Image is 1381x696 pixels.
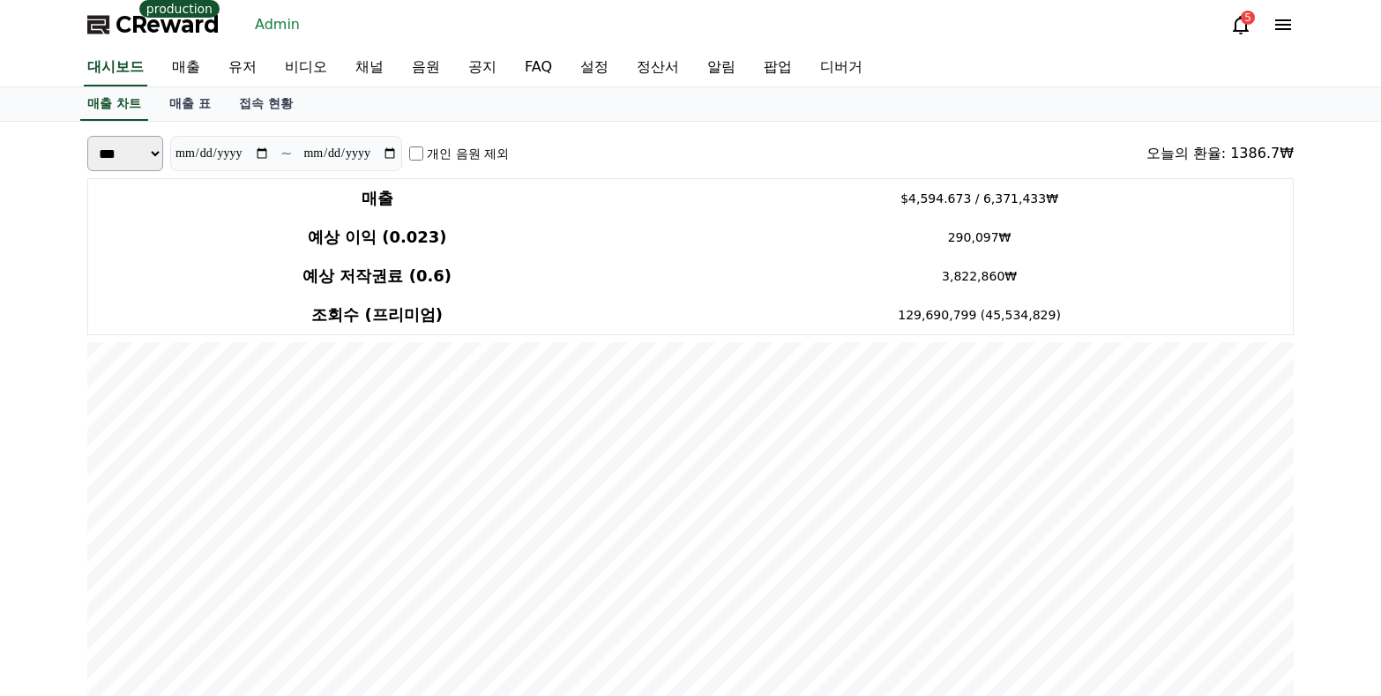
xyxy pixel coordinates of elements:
[146,587,198,601] span: Messages
[45,586,76,600] span: Home
[158,49,214,86] a: 매출
[666,218,1293,257] td: 290,097₩
[95,186,659,211] h4: 매출
[1146,143,1294,164] div: 오늘의 환율: 1386.7₩
[1241,11,1255,25] div: 5
[155,87,225,121] a: 매출 표
[427,145,509,162] label: 개인 음원 제외
[225,87,307,121] a: 접속 현황
[666,296,1293,335] td: 129,690,799 (45,534,829)
[228,559,339,603] a: Settings
[666,257,1293,296] td: 3,822,860₩
[750,49,806,86] a: 팝업
[280,143,292,164] p: ~
[806,49,877,86] a: 디버거
[398,49,454,86] a: 음원
[95,225,659,250] h4: 예상 이익 (0.023)
[80,87,148,121] a: 매출 차트
[454,49,511,86] a: 공지
[5,559,116,603] a: Home
[116,11,220,39] span: CReward
[95,303,659,327] h4: 조회수 (프리미엄)
[116,559,228,603] a: Messages
[95,264,659,288] h4: 예상 저작권료 (0.6)
[693,49,750,86] a: 알림
[261,586,304,600] span: Settings
[271,49,341,86] a: 비디오
[1230,14,1251,35] a: 5
[87,11,220,39] a: CReward
[341,49,398,86] a: 채널
[566,49,623,86] a: 설정
[511,49,566,86] a: FAQ
[84,49,147,86] a: 대시보드
[248,11,307,39] a: Admin
[623,49,693,86] a: 정산서
[214,49,271,86] a: 유저
[666,179,1293,219] td: $4,594.673 / 6,371,433₩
